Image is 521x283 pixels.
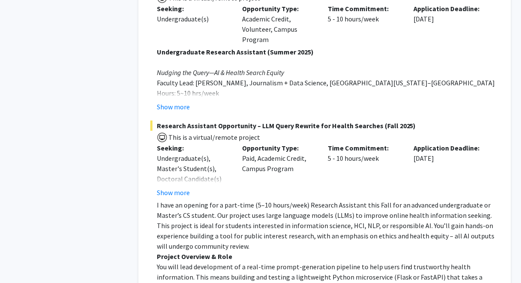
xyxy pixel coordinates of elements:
[150,120,499,131] span: Research Assistant Opportunity – LLM Query Rewrite for Health Searches (Fall 2025)
[157,89,219,97] span: Hours: 5~10 hrs/week
[243,143,315,153] p: Opportunity Type:
[413,3,486,14] p: Application Deadline:
[157,3,230,14] p: Seeking:
[157,68,284,77] em: Nudging the Query—AI & Health Search Equity
[157,200,499,251] p: I have an opening for a part-time (5–10 hours/week) Research Assistant this Fall for an advanced ...
[407,143,493,198] div: [DATE]
[157,187,190,198] button: Show more
[328,3,401,14] p: Time Commitment:
[328,143,401,153] p: Time Commitment:
[6,244,36,277] iframe: Chat
[157,78,495,87] span: Faculty Lead: [PERSON_NAME], Journalism + Data Science, [GEOGRAPHIC_DATA][US_STATE]–[GEOGRAPHIC_D...
[157,48,314,56] strong: Undergraduate Research Assistant (Summer 2025)
[157,14,230,24] div: Undergraduate(s)
[157,252,232,261] strong: Project Overview & Role
[322,143,407,198] div: 5 - 10 hours/week
[157,153,230,205] div: Undergraduate(s), Master's Student(s), Doctoral Candidate(s) (PhD, MD, DMD, PharmD, etc.)
[407,3,493,45] div: [DATE]
[322,3,407,45] div: 5 - 10 hours/week
[236,3,322,45] div: Academic Credit, Volunteer, Campus Program
[168,133,260,141] span: This is a virtual/remote project
[243,3,315,14] p: Opportunity Type:
[157,102,190,112] button: Show more
[157,143,230,153] p: Seeking:
[236,143,322,198] div: Paid, Academic Credit, Campus Program
[413,143,486,153] p: Application Deadline:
